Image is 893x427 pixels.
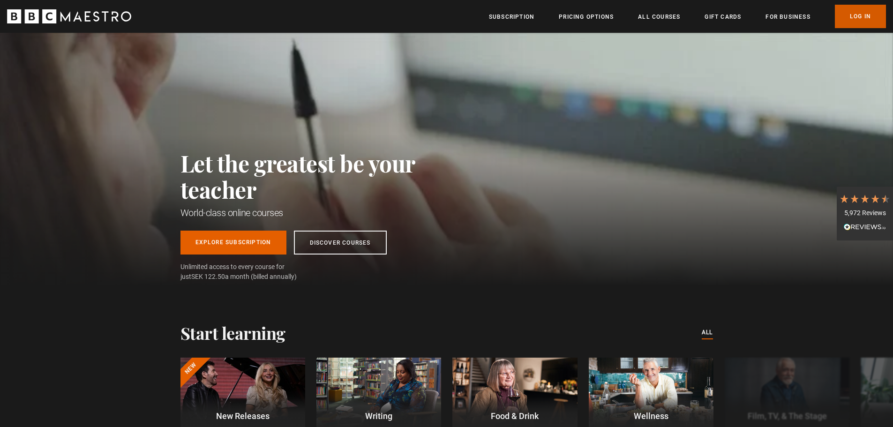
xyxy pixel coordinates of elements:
[559,12,614,22] a: Pricing Options
[839,194,891,204] div: 4.7 Stars
[638,12,680,22] a: All Courses
[191,273,225,280] span: SEK 122.50
[844,224,886,230] img: REVIEWS.io
[7,9,131,23] svg: BBC Maestro
[489,5,886,28] nav: Primary
[705,12,741,22] a: Gift Cards
[294,231,387,255] a: Discover Courses
[835,5,886,28] a: Log In
[180,262,307,282] span: Unlimited access to every course for just a month (billed annually)
[180,206,457,219] h1: World-class online courses
[837,187,893,241] div: 5,972 ReviewsRead All Reviews
[765,12,810,22] a: For business
[839,209,891,218] div: 5,972 Reviews
[180,231,286,255] a: Explore Subscription
[489,12,534,22] a: Subscription
[180,150,457,202] h2: Let the greatest be your teacher
[839,222,891,233] div: Read All Reviews
[702,328,713,338] a: All
[180,323,285,343] h2: Start learning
